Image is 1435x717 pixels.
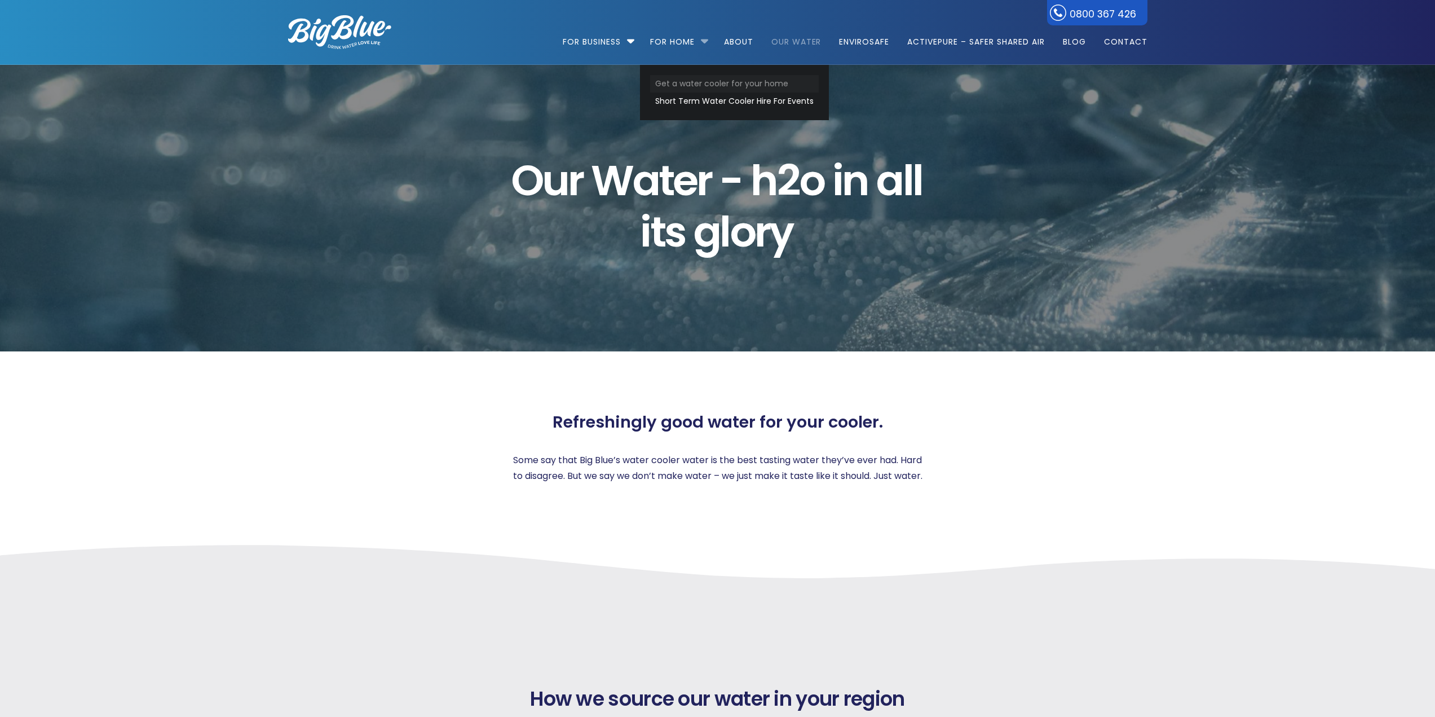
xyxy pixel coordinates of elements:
[650,206,664,257] span: t
[288,15,391,49] img: logo
[542,155,568,206] span: u
[876,155,902,206] span: a
[769,206,792,257] span: y
[673,155,696,206] span: e
[799,155,824,206] span: o
[508,452,928,484] p: Some say that Big Blue’s water cooler water is the best tasting water they’ve ever had. Hard to d...
[912,155,922,206] span: l
[832,155,842,206] span: i
[650,75,819,93] a: Get a water cooler for your home
[659,155,673,206] span: t
[730,206,754,257] span: o
[754,206,769,257] span: r
[553,412,883,432] span: Refreshingly good water for your cooler.
[640,206,650,257] span: i
[568,155,582,206] span: r
[777,155,799,206] span: 2
[650,93,819,110] a: Short Term Water Cooler Hire For Events
[633,155,659,206] span: a
[842,155,868,206] span: n
[903,155,912,206] span: l
[719,155,742,206] span: -
[719,206,729,257] span: l
[591,155,632,206] span: W
[511,155,542,206] span: O
[530,687,904,711] span: How we source our water in your region
[664,206,685,257] span: s
[750,155,776,206] span: h
[694,206,719,257] span: g
[1361,643,1419,701] iframe: Chatbot
[696,155,711,206] span: r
